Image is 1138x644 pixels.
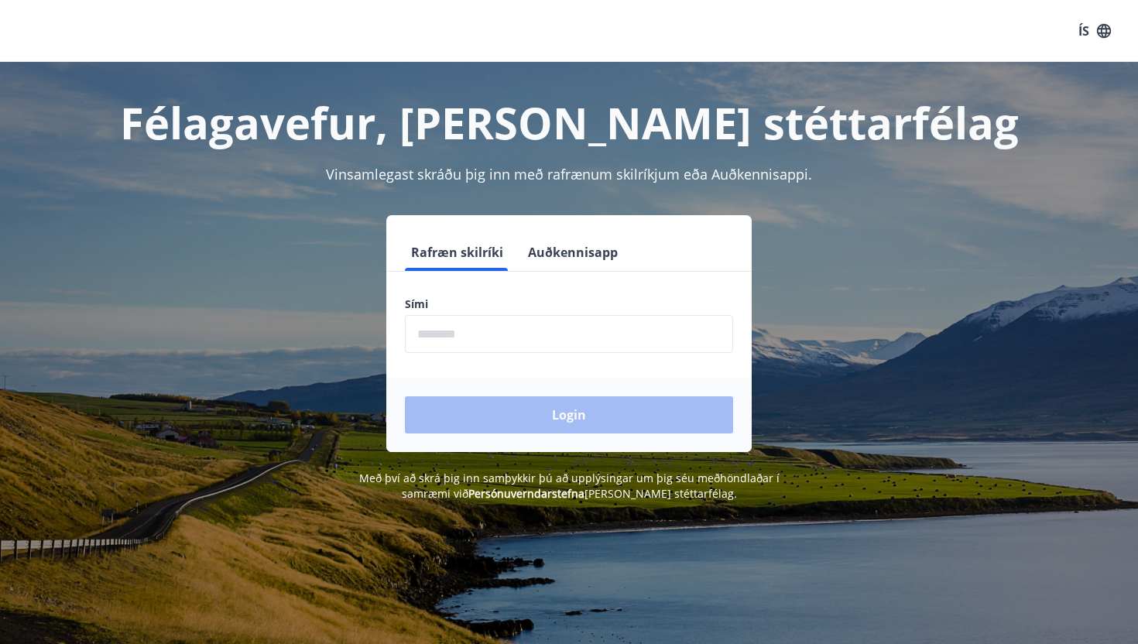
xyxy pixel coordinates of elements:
h1: Félagavefur, [PERSON_NAME] stéttarfélag [30,93,1108,152]
button: ÍS [1070,17,1119,45]
button: Auðkennisapp [522,234,624,271]
a: Persónuverndarstefna [468,486,584,501]
button: Rafræn skilríki [405,234,509,271]
label: Sími [405,296,733,312]
span: Með því að skrá þig inn samþykkir þú að upplýsingar um þig séu meðhöndlaðar í samræmi við [PERSON... [359,471,780,501]
span: Vinsamlegast skráðu þig inn með rafrænum skilríkjum eða Auðkennisappi. [326,165,812,183]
